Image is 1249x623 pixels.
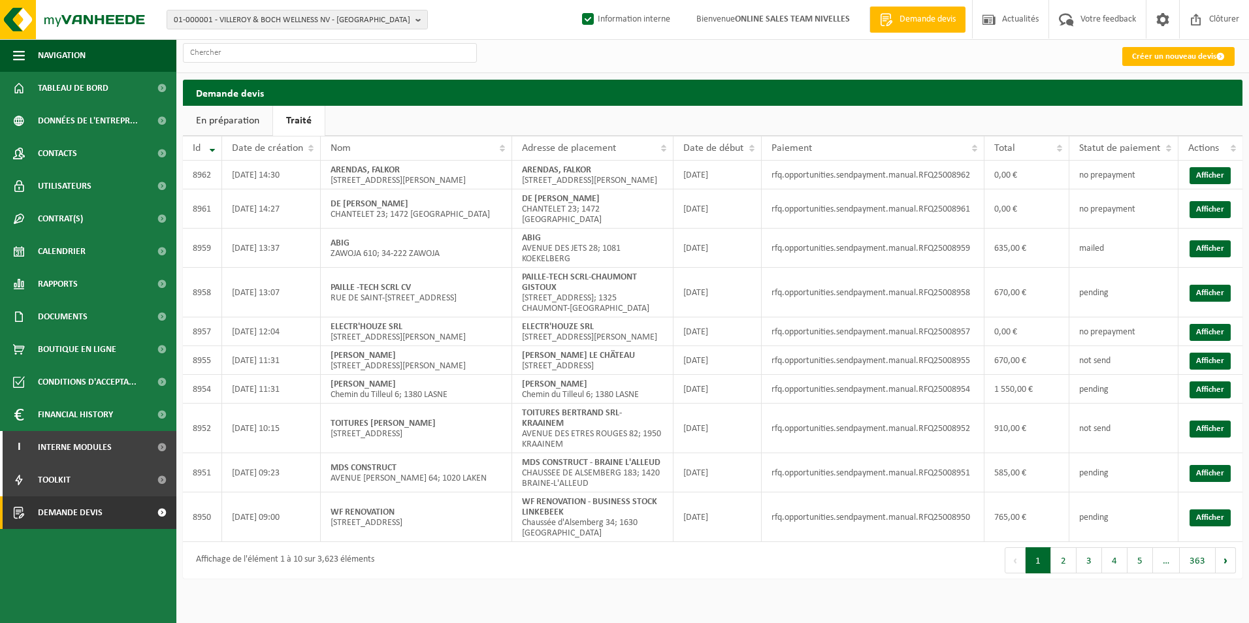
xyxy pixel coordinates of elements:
[1127,547,1153,573] button: 5
[222,375,321,404] td: [DATE] 11:31
[1216,547,1236,573] button: Next
[183,268,222,317] td: 8958
[1190,421,1231,438] a: Afficher
[673,375,762,404] td: [DATE]
[512,453,673,492] td: CHAUSSEE DE ALSEMBERG 183; 1420 BRAINE-L'ALLEUD
[673,492,762,542] td: [DATE]
[321,268,512,317] td: RUE DE SAINT-[STREET_ADDRESS]
[331,165,400,175] strong: ARENDAS, FALKOR
[1190,240,1231,257] a: Afficher
[222,268,321,317] td: [DATE] 13:07
[512,492,673,542] td: Chaussée d'Alsemberg 34; 1630 [GEOGRAPHIC_DATA]
[984,317,1069,346] td: 0,00 €
[222,189,321,229] td: [DATE] 14:27
[321,317,512,346] td: [STREET_ADDRESS][PERSON_NAME]
[673,189,762,229] td: [DATE]
[1079,327,1135,337] span: no prepayment
[683,143,743,153] span: Date de début
[512,268,673,317] td: [STREET_ADDRESS]; 1325 CHAUMONT-[GEOGRAPHIC_DATA]
[321,189,512,229] td: CHANTELET 23; 1472 [GEOGRAPHIC_DATA]
[1190,201,1231,218] a: Afficher
[512,229,673,268] td: AVENUE DES JETS 28; 1081 KOEKELBERG
[522,458,660,468] strong: MDS CONSTRUCT - BRAINE L'ALLEUD
[222,492,321,542] td: [DATE] 09:00
[1153,547,1180,573] span: …
[512,161,673,189] td: [STREET_ADDRESS][PERSON_NAME]
[331,379,396,389] strong: [PERSON_NAME]
[579,10,670,29] label: Information interne
[522,143,616,153] span: Adresse de placement
[673,229,762,268] td: [DATE]
[762,317,984,346] td: rfq.opportunities.sendpayment.manual.RFQ25008957
[273,106,325,136] a: Traité
[673,404,762,453] td: [DATE]
[321,492,512,542] td: [STREET_ADDRESS]
[331,322,402,332] strong: ELECTR'HOUZE SRL
[735,14,850,24] strong: ONLINE SALES TEAM NIVELLES
[174,10,410,30] span: 01-000001 - VILLEROY & BOCH WELLNESS NV - [GEOGRAPHIC_DATA]
[522,194,600,204] strong: DE [PERSON_NAME]
[1190,167,1231,184] a: Afficher
[673,346,762,375] td: [DATE]
[183,106,272,136] a: En préparation
[522,322,594,332] strong: ELECTR'HOUZE SRL
[984,189,1069,229] td: 0,00 €
[869,7,965,33] a: Demande devis
[183,453,222,492] td: 8951
[38,72,108,104] span: Tableau de bord
[183,161,222,189] td: 8962
[222,317,321,346] td: [DATE] 12:04
[222,346,321,375] td: [DATE] 11:31
[1079,170,1135,180] span: no prepayment
[331,463,397,473] strong: MDS CONSTRUCT
[762,229,984,268] td: rfq.opportunities.sendpayment.manual.RFQ25008959
[38,137,77,170] span: Contacts
[1079,385,1109,394] span: pending
[183,317,222,346] td: 8957
[183,229,222,268] td: 8959
[1079,288,1109,298] span: pending
[38,104,138,137] span: Données de l'entrepr...
[38,464,71,496] span: Toolkit
[183,492,222,542] td: 8950
[183,43,477,63] input: Chercher
[1079,244,1104,253] span: mailed
[1077,547,1102,573] button: 3
[183,189,222,229] td: 8961
[189,549,374,572] div: Affichage de l'élément 1 à 10 sur 3,623 éléments
[522,233,541,243] strong: ABIG
[321,229,512,268] td: ZAWOJA 610; 34-222 ZAWOJA
[1079,356,1111,366] span: not send
[984,268,1069,317] td: 670,00 €
[522,272,637,293] strong: PAILLE-TECH SCRL-CHAUMONT GISTOUX
[1079,424,1111,434] span: not send
[232,143,303,153] span: Date de création
[1122,47,1235,66] a: Créer un nouveau devis
[1190,353,1231,370] a: Afficher
[321,375,512,404] td: Chemin du Tilleul 6; 1380 LASNE
[1188,143,1219,153] span: Actions
[183,375,222,404] td: 8954
[38,333,116,366] span: Boutique en ligne
[38,300,88,333] span: Documents
[762,404,984,453] td: rfq.opportunities.sendpayment.manual.RFQ25008952
[762,375,984,404] td: rfq.opportunities.sendpayment.manual.RFQ25008954
[984,346,1069,375] td: 670,00 €
[1102,547,1127,573] button: 4
[321,346,512,375] td: [STREET_ADDRESS][PERSON_NAME]
[1079,513,1109,522] span: pending
[167,10,428,29] button: 01-000001 - VILLEROY & BOCH WELLNESS NV - [GEOGRAPHIC_DATA]
[1190,465,1231,482] a: Afficher
[1079,143,1160,153] span: Statut de paiement
[331,419,436,428] strong: TOITURES [PERSON_NAME]
[38,202,83,235] span: Contrat(s)
[1079,204,1135,214] span: no prepayment
[522,497,657,517] strong: WF RENOVATION - BUSINESS STOCK LINKEBEEK
[222,404,321,453] td: [DATE] 10:15
[183,346,222,375] td: 8955
[1026,547,1051,573] button: 1
[984,404,1069,453] td: 910,00 €
[331,351,396,360] strong: [PERSON_NAME]
[984,161,1069,189] td: 0,00 €
[222,229,321,268] td: [DATE] 13:37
